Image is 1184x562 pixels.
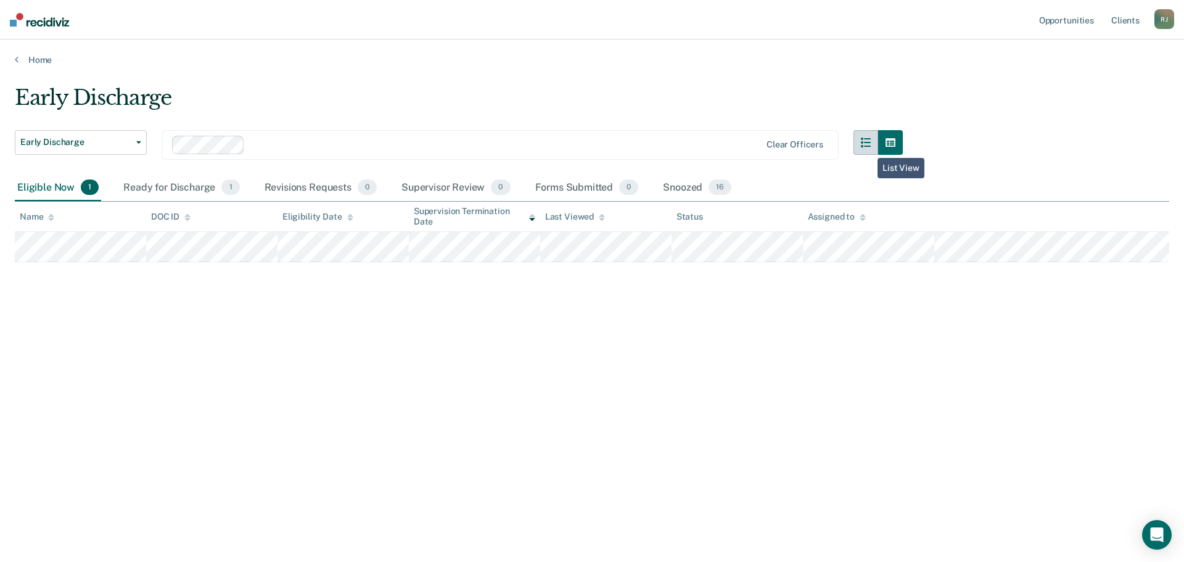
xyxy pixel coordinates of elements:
span: 1 [81,180,99,196]
div: Eligible Now1 [15,175,101,202]
div: Last Viewed [545,212,605,222]
div: Eligibility Date [282,212,353,222]
button: RJ [1154,9,1174,29]
div: Forms Submitted0 [533,175,641,202]
div: Ready for Discharge1 [121,175,242,202]
span: Early Discharge [20,137,131,147]
div: DOC ID [151,212,191,222]
div: Assigned to [808,212,866,222]
img: Recidiviz [10,13,69,27]
span: 16 [709,180,731,196]
div: R J [1154,9,1174,29]
span: 0 [491,180,510,196]
span: 0 [619,180,638,196]
div: Status [676,212,703,222]
div: Supervision Termination Date [414,206,535,227]
div: Early Discharge [15,85,903,120]
div: Open Intercom Messenger [1142,520,1172,550]
button: Early Discharge [15,130,147,155]
span: 1 [221,180,239,196]
div: Snoozed16 [660,175,734,202]
div: Clear officers [767,139,823,150]
a: Home [15,54,1169,65]
div: Name [20,212,54,222]
div: Supervisor Review0 [399,175,513,202]
span: 0 [358,180,377,196]
div: Revisions Requests0 [262,175,379,202]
